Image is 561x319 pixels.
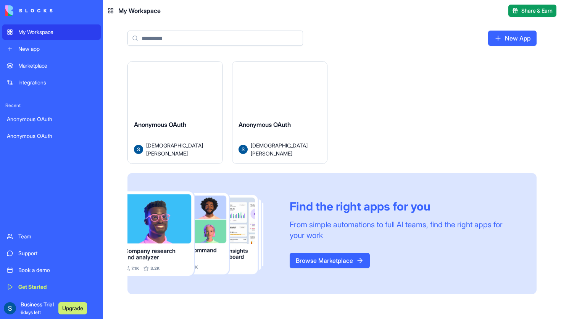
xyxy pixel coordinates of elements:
button: Share & Earn [508,5,556,17]
a: Anonymous OAuth [2,128,101,144]
a: New app [2,41,101,57]
div: Book a demo [18,266,96,274]
div: Support [18,249,96,257]
span: [DEMOGRAPHIC_DATA][PERSON_NAME] [251,141,315,157]
span: Business Trial [21,301,54,316]
img: logo [5,5,53,16]
span: 6 days left [21,309,41,315]
span: Anonymous OAuth [239,121,291,128]
div: From simple automations to full AI teams, find the right apps for your work [290,219,518,241]
span: Anonymous OAuth [134,121,186,128]
a: Marketplace [2,58,101,73]
div: Marketplace [18,62,96,70]
a: Integrations [2,75,101,90]
a: Support [2,246,101,261]
button: Upgrade [58,302,87,314]
img: ACg8ocKmrLB47FayiJsof9V-SOu1_Pn5n9RZXRwqaqQFt1A_DRUehw=s96-c [4,302,16,314]
span: My Workspace [118,6,161,15]
div: Anonymous OAuth [7,115,96,123]
a: New App [488,31,537,46]
a: Browse Marketplace [290,253,370,268]
span: Recent [2,102,101,108]
span: [DEMOGRAPHIC_DATA][PERSON_NAME] [146,141,210,157]
div: Find the right apps for you [290,199,518,213]
div: Team [18,233,96,240]
div: Integrations [18,79,96,86]
div: My Workspace [18,28,96,36]
a: My Workspace [2,24,101,40]
a: Get Started [2,279,101,295]
img: Avatar [134,145,143,154]
div: Anonymous OAuth [7,132,96,140]
a: Anonymous OAuth [2,112,101,127]
img: Frame_181_egmpey.png [127,191,277,276]
a: Anonymous OAuthAvatar[DEMOGRAPHIC_DATA][PERSON_NAME] [232,61,327,164]
div: Get Started [18,283,96,291]
span: Share & Earn [521,7,553,15]
a: Anonymous OAuthAvatar[DEMOGRAPHIC_DATA][PERSON_NAME] [127,61,223,164]
a: Book a demo [2,262,101,278]
div: New app [18,45,96,53]
img: Avatar [239,145,248,154]
a: Team [2,229,101,244]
